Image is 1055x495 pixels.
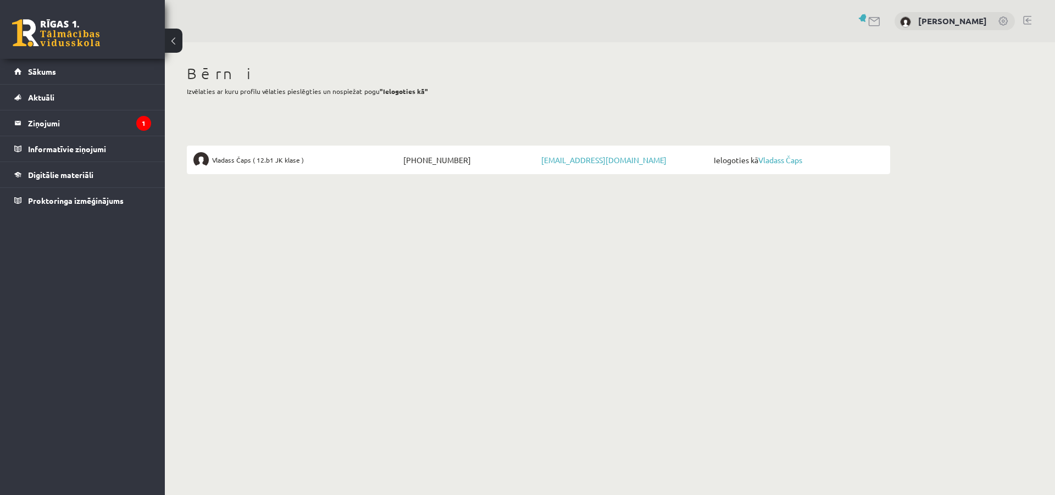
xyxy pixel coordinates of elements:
[900,16,911,27] img: Jūlija Čapa
[541,155,667,165] a: [EMAIL_ADDRESS][DOMAIN_NAME]
[14,136,151,162] a: Informatīvie ziņojumi
[187,86,890,96] p: Izvēlaties ar kuru profilu vēlaties pieslēgties un nospiežat pogu
[187,64,890,83] h1: Bērni
[14,85,151,110] a: Aktuāli
[14,110,151,136] a: Ziņojumi1
[193,152,209,168] img: Vladass Čaps
[711,152,884,168] span: Ielogoties kā
[14,162,151,187] a: Digitālie materiāli
[28,92,54,102] span: Aktuāli
[136,116,151,131] i: 1
[401,152,538,168] span: [PHONE_NUMBER]
[28,196,124,205] span: Proktoringa izmēģinājums
[28,136,151,162] legend: Informatīvie ziņojumi
[12,19,100,47] a: Rīgas 1. Tālmācības vidusskola
[14,59,151,84] a: Sākums
[758,155,802,165] a: Vladass Čaps
[28,66,56,76] span: Sākums
[28,110,151,136] legend: Ziņojumi
[14,188,151,213] a: Proktoringa izmēģinājums
[918,15,987,26] a: [PERSON_NAME]
[28,170,93,180] span: Digitālie materiāli
[380,87,428,96] b: "Ielogoties kā"
[212,152,304,168] span: Vladass Čaps ( 12.b1 JK klase )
